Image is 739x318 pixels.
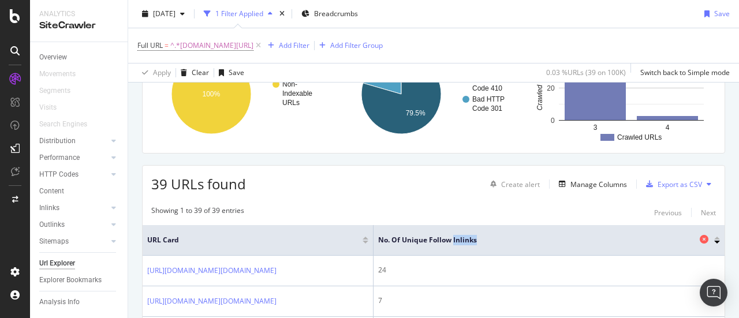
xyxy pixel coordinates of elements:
[282,99,300,107] text: URLs
[486,175,540,193] button: Create alert
[39,235,108,248] a: Sitemaps
[39,118,99,130] a: Search Engines
[315,39,383,53] button: Add Filter Group
[714,9,730,18] div: Save
[282,80,297,88] text: Non-
[39,185,120,197] a: Content
[636,63,730,82] button: Switch back to Simple mode
[39,202,59,214] div: Inlinks
[341,44,522,144] svg: A chart.
[654,205,682,219] button: Previous
[214,63,244,82] button: Save
[153,68,171,77] div: Apply
[39,219,65,231] div: Outlinks
[700,5,730,23] button: Save
[151,174,246,193] span: 39 URLs found
[203,90,221,98] text: 100%
[378,295,720,306] div: 7
[593,124,597,132] text: 3
[39,219,108,231] a: Outlinks
[215,9,263,18] div: 1 Filter Applied
[151,44,333,144] svg: A chart.
[378,235,697,245] span: No. of Unique Follow Inlinks
[640,68,730,77] div: Switch back to Simple mode
[147,235,360,245] span: URL Card
[39,68,87,80] a: Movements
[330,40,383,50] div: Add Filter Group
[554,177,627,191] button: Manage Columns
[472,84,502,92] text: Code 410
[39,51,120,63] a: Overview
[263,39,309,53] button: Add Filter
[151,205,244,219] div: Showing 1 to 39 of 39 entries
[137,40,163,50] span: Full URL
[617,133,662,141] text: Crawled URLs
[147,295,277,307] a: [URL][DOMAIN_NAME][DOMAIN_NAME]
[279,40,309,50] div: Add Filter
[39,169,108,181] a: HTTP Codes
[39,296,120,308] a: Analysis Info
[406,109,426,117] text: 79.5%
[192,68,209,77] div: Clear
[39,85,82,97] a: Segments
[546,68,626,77] div: 0.03 % URLs ( 39 on 100K )
[654,208,682,218] div: Previous
[39,135,76,147] div: Distribution
[39,68,76,80] div: Movements
[551,117,555,125] text: 0
[39,152,80,164] div: Performance
[501,179,540,189] div: Create alert
[137,5,189,23] button: [DATE]
[39,235,69,248] div: Sitemaps
[532,44,713,144] svg: A chart.
[39,118,87,130] div: Search Engines
[176,63,209,82] button: Clear
[641,175,702,193] button: Export as CSV
[547,84,555,92] text: 20
[39,9,118,19] div: Analytics
[472,95,505,103] text: Bad HTTP
[282,89,312,98] text: Indexable
[701,208,716,218] div: Next
[700,279,727,306] div: Open Intercom Messenger
[39,185,64,197] div: Content
[314,9,358,18] span: Breadcrumbs
[39,257,120,270] a: Url Explorer
[297,5,363,23] button: Breadcrumbs
[378,265,720,275] div: 24
[701,205,716,219] button: Next
[39,296,80,308] div: Analysis Info
[137,63,171,82] button: Apply
[39,202,108,214] a: Inlinks
[229,68,244,77] div: Save
[199,5,277,23] button: 1 Filter Applied
[472,104,502,113] text: Code 301
[39,19,118,32] div: SiteCrawler
[39,152,108,164] a: Performance
[39,85,70,97] div: Segments
[39,274,102,286] div: Explorer Bookmarks
[165,40,169,50] span: =
[665,124,669,132] text: 4
[39,257,75,270] div: Url Explorer
[39,169,79,181] div: HTTP Codes
[39,274,120,286] a: Explorer Bookmarks
[472,75,505,83] text: Bad HTTP
[147,265,277,276] a: [URL][DOMAIN_NAME][DOMAIN_NAME]
[39,135,108,147] a: Distribution
[39,51,67,63] div: Overview
[277,8,287,20] div: times
[658,179,702,189] div: Export as CSV
[570,179,627,189] div: Manage Columns
[535,66,543,110] text: Crawled URLs
[39,102,68,114] a: Visits
[39,102,57,114] div: Visits
[153,9,176,18] span: 2025 Sep. 25th
[170,38,253,54] span: ^.*[DOMAIN_NAME][URL]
